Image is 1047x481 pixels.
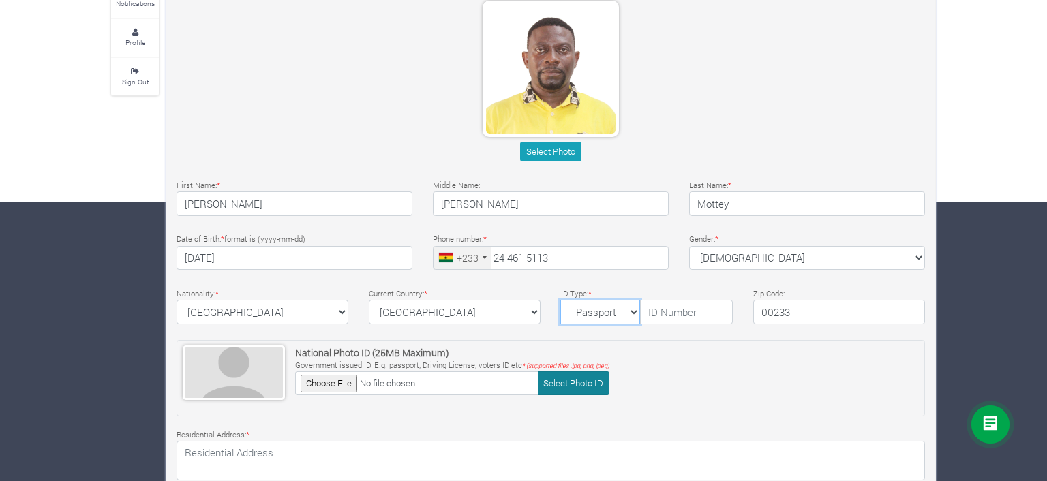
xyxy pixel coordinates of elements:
label: Nationality: [177,288,219,300]
label: Middle Name: [433,180,480,191]
p: Government issued ID. E.g. passport, Driving License, voters ID etc [295,360,609,371]
input: First Name [177,191,412,216]
button: Select Photo [520,142,581,161]
a: Sign Out [111,58,159,95]
a: Profile [111,19,159,57]
input: Phone Number [433,246,669,270]
input: ID Number [640,300,733,324]
button: Select Photo ID [538,371,609,395]
i: * (supported files .jpg, png, jpeg) [522,362,609,369]
small: Sign Out [122,77,149,87]
div: +233 [457,251,479,265]
label: Date of Birth: format is (yyyy-mm-dd) [177,234,305,245]
input: Type Date of Birth (YYYY-MM-DD) [177,246,412,270]
input: Last Name [689,191,925,216]
input: Zip Code [753,300,925,324]
input: Middle Name [433,191,669,216]
label: First Name: [177,180,220,191]
label: Residential Address: [177,429,249,441]
label: Phone number: [433,234,487,245]
label: Zip Code: [753,288,785,300]
small: Profile [125,37,145,47]
label: Current Country: [369,288,427,300]
div: Ghana (Gaana): +233 [434,247,491,270]
label: Gender: [689,234,718,245]
label: ID Type: [561,288,592,300]
strong: National Photo ID (25MB Maximum) [295,346,449,359]
label: Last Name: [689,180,731,191]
